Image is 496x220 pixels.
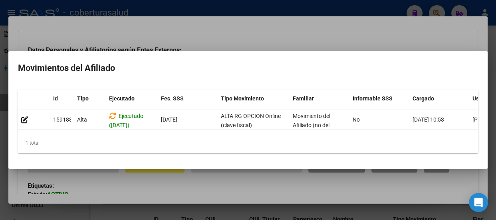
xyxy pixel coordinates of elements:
datatable-header-cell: Informable SSS [349,90,409,107]
span: Id [53,95,58,102]
div: 1 total [18,133,478,153]
div: Open Intercom Messenger [469,193,488,212]
span: Ejecutado ([DATE]) [109,113,143,128]
datatable-header-cell: Id [50,90,74,107]
span: Tipo [77,95,89,102]
datatable-header-cell: Tipo [74,90,106,107]
span: ALTA RG OPCION Online (clave fiscal) [221,113,281,128]
h2: Movimientos del Afiliado [18,61,478,76]
span: Tipo Movimiento [221,95,264,102]
span: Informable SSS [353,95,393,102]
span: Ejecutado [109,95,135,102]
datatable-header-cell: Ejecutado [106,90,158,107]
span: [DATE] 10:53 [413,116,444,123]
datatable-header-cell: Fec. SSS [158,90,218,107]
span: Usuario [472,95,492,102]
datatable-header-cell: Familiar [290,90,349,107]
span: 159188 [53,116,72,123]
span: Cargado [413,95,434,102]
datatable-header-cell: Cargado [409,90,469,107]
span: Movimiento del Afiliado (no del grupo) [293,113,330,137]
datatable-header-cell: Tipo Movimiento [218,90,290,107]
span: Alta [77,116,87,123]
span: Familiar [293,95,314,102]
span: Fec. SSS [161,95,184,102]
span: No [353,116,360,123]
span: [DATE] [161,116,177,123]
